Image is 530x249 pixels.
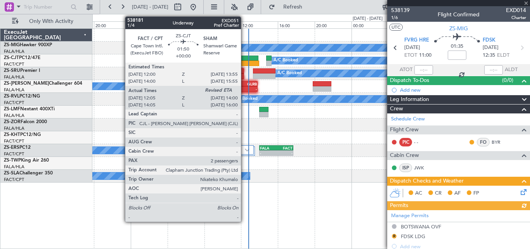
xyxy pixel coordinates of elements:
[415,190,422,197] span: AC
[390,125,419,134] span: Flight Crew
[400,87,526,93] div: Add new
[4,100,24,106] a: FACT/CPT
[4,56,40,60] a: ZS-CJTPC12/47E
[4,81,82,86] a: ZS-[PERSON_NAME]Challenger 604
[4,56,19,60] span: ZS-CJT
[389,24,403,31] button: UTC
[225,82,257,86] div: GLRB
[414,164,431,171] a: JWK
[4,158,21,163] span: ZS-TWP
[352,21,388,28] div: 00:00
[404,37,429,44] span: FVRG HRE
[4,68,20,73] span: ZS-SRU
[4,81,49,86] span: ZS-[PERSON_NAME]
[207,42,232,54] div: A/C Booked
[276,146,293,150] div: FACT
[390,76,429,85] span: Dispatch To-Dos
[9,15,84,28] button: Only With Activity
[390,151,419,160] span: Cabin Crew
[404,52,417,59] span: ETOT
[24,1,68,13] input: Trip Number
[473,190,479,197] span: FP
[4,94,19,99] span: ZS-RVL
[260,146,276,150] div: FALA
[483,37,495,44] span: FDSK
[4,171,19,176] span: ZS-SLA
[492,139,509,146] a: BYR
[497,52,509,59] span: ELDT
[168,21,204,28] div: 04:00
[278,21,315,28] div: 16:00
[194,87,225,91] div: -
[4,145,31,150] a: ZS-ERSPC12
[353,16,383,22] div: [DATE] - [DATE]
[20,19,82,24] span: Only With Activity
[260,151,276,155] div: -
[404,44,420,52] span: [DATE]
[4,49,24,54] a: FALA/HLA
[245,148,249,151] img: arrow-gray.svg
[241,21,278,28] div: 12:00
[391,115,425,123] a: Schedule Crew
[400,66,412,74] span: ATOT
[315,21,352,28] div: 20:00
[483,52,495,59] span: 12:35
[194,82,225,86] div: EGLF
[390,177,464,186] span: Dispatch Checks and Weather
[265,1,312,13] button: Refresh
[419,52,431,59] span: 11:00
[4,113,24,118] a: FALA/HLA
[4,94,40,99] a: ZS-RVLPC12/NG
[4,107,20,111] span: ZS-LMF
[4,68,40,73] a: ZS-SRUPremier I
[390,95,429,104] span: Leg Information
[225,87,257,91] div: -
[131,21,168,28] div: 00:00
[4,138,24,144] a: FACT/CPT
[390,104,403,113] span: Crew
[132,16,162,22] div: [DATE] - [DATE]
[4,125,24,131] a: FALA/HLA
[4,132,20,137] span: ZS-KHT
[399,138,412,146] div: PIC
[233,93,258,105] div: A/C Booked
[274,55,298,66] div: A/C Booked
[277,68,302,79] div: A/C Booked
[483,44,499,52] span: [DATE]
[276,151,293,155] div: -
[277,4,309,10] span: Refresh
[438,10,480,19] div: Flight Confirmed
[505,66,518,74] span: ALDT
[4,61,24,67] a: FACT/CPT
[414,139,431,146] div: - -
[4,171,53,176] a: ZS-SLAChallenger 350
[4,164,24,170] a: FALA/HLA
[4,151,24,157] a: FACT/CPT
[502,76,513,84] span: (0/0)
[4,43,20,47] span: ZS-MIG
[506,14,526,21] span: Charter
[4,145,19,150] span: ZS-ERS
[391,6,410,14] span: 538139
[94,21,131,28] div: 20:00
[4,43,52,47] a: ZS-MIGHawker 900XP
[4,120,21,124] span: ZS-ZOR
[454,190,461,197] span: AF
[391,14,410,21] span: 1/6
[132,3,168,10] span: [DATE] - [DATE]
[4,158,49,163] a: ZS-TWPKing Air 260
[451,43,463,50] span: 01:35
[4,74,24,80] a: FALA/HLA
[4,107,55,111] a: ZS-LMFNextant 400XTi
[4,132,41,137] a: ZS-KHTPC12/NG
[4,87,24,93] a: FALA/HLA
[477,138,490,146] div: FO
[4,177,24,183] a: FACT/CPT
[449,24,468,33] span: ZS-MIG
[4,120,47,124] a: ZS-ZORFalcon 2000
[506,6,526,14] span: EXD014
[399,164,412,172] div: ISP
[435,190,442,197] span: CR
[204,21,241,28] div: 08:00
